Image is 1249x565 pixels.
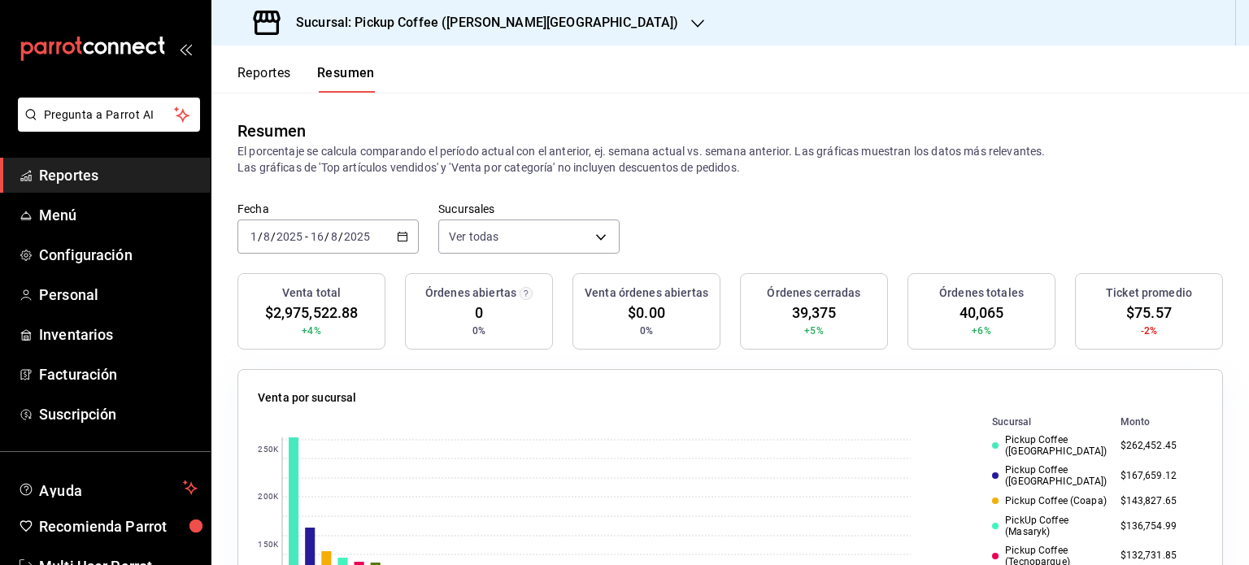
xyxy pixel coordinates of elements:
[39,284,198,306] span: Personal
[39,164,198,186] span: Reportes
[1106,285,1192,302] h3: Ticket promedio
[585,285,708,302] h3: Venta órdenes abiertas
[338,230,343,243] span: /
[472,324,485,338] span: 0%
[804,324,823,338] span: +5%
[276,230,303,243] input: ----
[302,324,320,338] span: +4%
[939,285,1024,302] h3: Órdenes totales
[992,495,1107,506] div: Pickup Coffee (Coapa)
[343,230,371,243] input: ----
[18,98,200,132] button: Pregunta a Parrot AI
[1114,413,1203,431] th: Monto
[317,65,375,93] button: Resumen
[237,143,1223,176] p: El porcentaje se calcula comparando el período actual con el anterior, ej. semana actual vs. sema...
[1114,431,1203,461] td: $262,452.45
[966,413,1113,431] th: Sucursal
[39,478,176,498] span: Ayuda
[1114,491,1203,511] td: $143,827.65
[258,445,278,454] text: 250K
[271,230,276,243] span: /
[258,493,278,502] text: 200K
[992,515,1107,538] div: PickUp Coffee (Masaryk)
[1126,302,1172,324] span: $75.57
[283,13,678,33] h3: Sucursal: Pickup Coffee ([PERSON_NAME][GEOGRAPHIC_DATA])
[1114,511,1203,541] td: $136,754.99
[39,515,198,537] span: Recomienda Parrot
[628,302,665,324] span: $0.00
[972,324,990,338] span: +6%
[258,389,356,406] p: Venta por sucursal
[792,302,837,324] span: 39,375
[310,230,324,243] input: --
[237,119,306,143] div: Resumen
[250,230,258,243] input: --
[438,203,620,215] label: Sucursales
[475,302,483,324] span: 0
[39,363,198,385] span: Facturación
[39,324,198,346] span: Inventarios
[179,42,192,55] button: open_drawer_menu
[265,302,359,324] span: $2,975,522.88
[425,285,516,302] h3: Órdenes abiertas
[258,230,263,243] span: /
[11,118,200,135] a: Pregunta a Parrot AI
[1114,461,1203,491] td: $167,659.12
[44,106,175,124] span: Pregunta a Parrot AI
[330,230,338,243] input: --
[39,244,198,266] span: Configuración
[767,285,860,302] h3: Órdenes cerradas
[960,302,1004,324] span: 40,065
[324,230,329,243] span: /
[305,230,308,243] span: -
[992,464,1107,488] div: Pickup Coffee ([GEOGRAPHIC_DATA])
[258,541,278,550] text: 150K
[992,434,1107,458] div: Pickup Coffee ([GEOGRAPHIC_DATA])
[449,228,498,245] span: Ver todas
[282,285,341,302] h3: Venta total
[1141,324,1157,338] span: -2%
[237,65,375,93] div: navigation tabs
[640,324,653,338] span: 0%
[237,203,419,215] label: Fecha
[39,204,198,226] span: Menú
[237,65,291,93] button: Reportes
[263,230,271,243] input: --
[39,403,198,425] span: Suscripción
